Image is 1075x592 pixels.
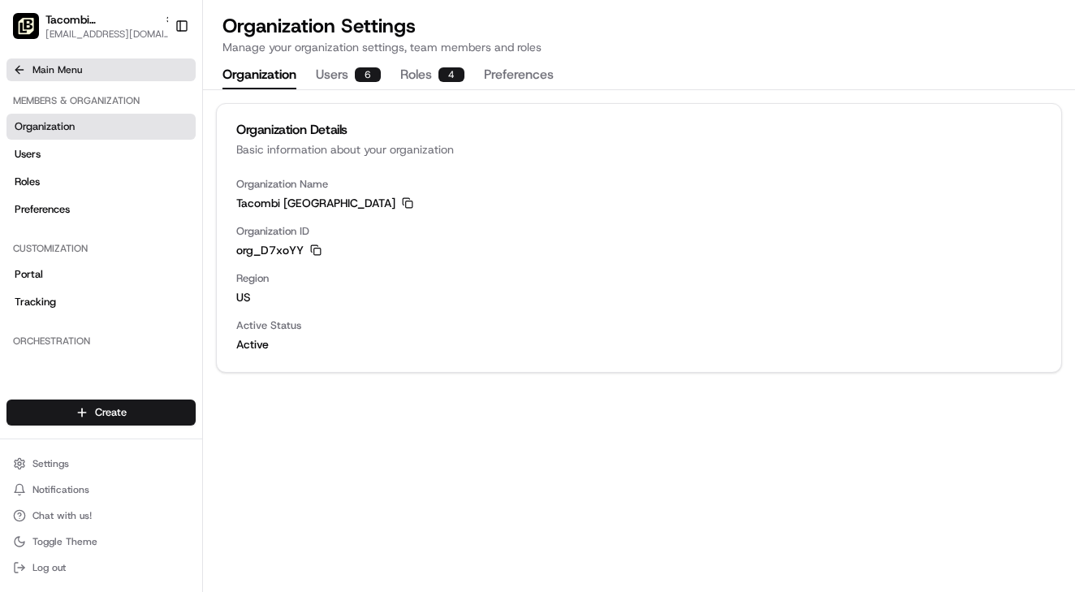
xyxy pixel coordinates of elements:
button: [EMAIL_ADDRESS][DOMAIN_NAME] [45,28,175,41]
span: Log out [32,561,66,574]
div: Customization [6,236,196,261]
a: Powered byPylon [114,274,196,287]
span: Organization ID [236,224,1042,239]
p: Manage your organization settings, team members and roles [222,39,542,55]
a: Preferences [6,197,196,223]
span: Knowledge Base [32,236,124,252]
a: 📗Knowledge Base [10,229,131,258]
span: Organization Name [236,177,1042,192]
span: Portal [15,267,43,282]
span: Create [95,405,127,420]
button: Start new chat [276,160,296,179]
span: us [236,289,1042,305]
span: Roles [15,175,40,189]
button: Roles [400,62,464,89]
div: Members & Organization [6,88,196,114]
button: Log out [6,556,196,579]
button: Preferences [484,62,554,89]
button: Settings [6,452,196,475]
button: Notifications [6,478,196,501]
button: Tacombi [GEOGRAPHIC_DATA] [45,11,158,28]
img: Nash [16,16,49,49]
p: Welcome 👋 [16,65,296,91]
span: Organization [15,119,75,134]
input: Clear [42,105,268,122]
div: 4 [438,67,464,82]
a: 💻API Documentation [131,229,267,258]
button: Main Menu [6,58,196,81]
button: Create [6,400,196,426]
div: Organization Details [236,123,1042,136]
span: Notifications [32,483,89,496]
button: Toggle Theme [6,530,196,553]
div: Start new chat [55,155,266,171]
h1: Organization Settings [222,13,542,39]
span: API Documentation [153,236,261,252]
span: org_D7xoYY [236,242,304,258]
div: 6 [355,67,381,82]
button: Chat with us! [6,504,196,527]
a: Portal [6,261,196,287]
span: Active Status [236,318,1042,333]
div: We're available if you need us! [55,171,205,184]
span: Settings [32,457,69,470]
div: 💻 [137,237,150,250]
div: Basic information about your organization [236,141,1042,158]
span: Tacombi [GEOGRAPHIC_DATA] [236,195,395,211]
span: Main Menu [32,63,82,76]
span: Pylon [162,275,196,287]
span: Chat with us! [32,509,92,522]
button: Tacombi Empire State BuildingTacombi [GEOGRAPHIC_DATA][EMAIL_ADDRESS][DOMAIN_NAME] [6,6,168,45]
span: Toggle Theme [32,535,97,548]
button: Users [316,62,381,89]
a: Users [6,141,196,167]
div: Orchestration [6,328,196,354]
img: 1736555255976-a54dd68f-1ca7-489b-9aae-adbdc363a1c4 [16,155,45,184]
a: Tracking [6,289,196,315]
span: Active [236,336,1042,352]
a: Roles [6,169,196,195]
span: Users [15,147,41,162]
span: Region [236,271,1042,286]
a: Organization [6,114,196,140]
img: Tacombi Empire State Building [13,13,39,39]
div: 📗 [16,237,29,250]
button: Organization [222,62,296,89]
span: Tracking [15,295,56,309]
span: Preferences [15,202,70,217]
